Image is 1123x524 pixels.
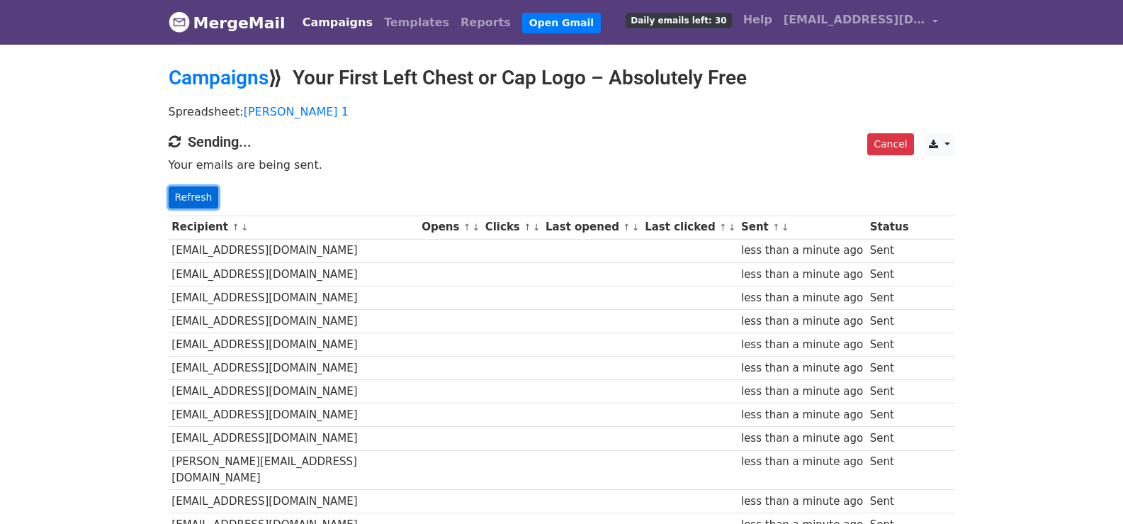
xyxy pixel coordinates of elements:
td: Sent [867,490,912,513]
a: ↑ [463,222,471,233]
img: MergeMail logo [169,11,190,33]
td: [EMAIL_ADDRESS][DOMAIN_NAME] [169,427,419,450]
td: [EMAIL_ADDRESS][DOMAIN_NAME] [169,309,419,333]
td: Sent [867,427,912,450]
td: Sent [867,380,912,403]
a: Cancel [867,133,913,155]
div: less than a minute ago [741,337,863,353]
div: less than a minute ago [741,384,863,400]
td: [EMAIL_ADDRESS][DOMAIN_NAME] [169,490,419,513]
a: Campaigns [169,66,269,89]
td: [EMAIL_ADDRESS][DOMAIN_NAME] [169,262,419,286]
a: ↓ [241,222,249,233]
th: Last opened [542,216,641,239]
div: less than a minute ago [741,407,863,423]
h4: Sending... [169,133,955,150]
td: [EMAIL_ADDRESS][DOMAIN_NAME] [169,357,419,380]
div: less than a minute ago [741,430,863,447]
a: Templates [378,9,455,37]
td: Sent [867,403,912,427]
a: [EMAIL_ADDRESS][DOMAIN_NAME] [778,6,944,39]
a: ↑ [719,222,727,233]
div: less than a minute ago [741,313,863,330]
a: ↓ [533,222,541,233]
iframe: Chat Widget [1052,456,1123,524]
h2: ⟫ Your First Left Chest or Cap Logo – Absolutely Free [169,66,955,90]
td: Sent [867,286,912,309]
a: Reports [455,9,517,37]
th: Clicks [482,216,542,239]
a: ↑ [524,222,531,233]
a: Daily emails left: 30 [620,6,737,34]
td: Sent [867,239,912,262]
a: MergeMail [169,8,286,38]
th: Last clicked [641,216,738,239]
div: less than a minute ago [741,243,863,259]
td: [EMAIL_ADDRESS][DOMAIN_NAME] [169,286,419,309]
a: [PERSON_NAME] 1 [244,105,349,118]
td: Sent [867,357,912,380]
a: Campaigns [297,9,378,37]
a: ↓ [472,222,480,233]
a: ↑ [772,222,780,233]
div: less than a minute ago [741,267,863,283]
a: Refresh [169,186,219,208]
span: Daily emails left: 30 [626,13,731,28]
td: Sent [867,262,912,286]
td: [PERSON_NAME][EMAIL_ADDRESS][DOMAIN_NAME] [169,450,419,490]
a: ↓ [632,222,640,233]
a: ↑ [232,222,239,233]
td: [EMAIL_ADDRESS][DOMAIN_NAME] [169,239,419,262]
td: [EMAIL_ADDRESS][DOMAIN_NAME] [169,403,419,427]
div: less than a minute ago [741,454,863,470]
span: [EMAIL_ADDRESS][DOMAIN_NAME] [784,11,925,28]
td: [EMAIL_ADDRESS][DOMAIN_NAME] [169,380,419,403]
div: less than a minute ago [741,494,863,510]
p: Your emails are being sent. [169,157,955,172]
div: less than a minute ago [741,360,863,377]
td: Sent [867,333,912,357]
td: [EMAIL_ADDRESS][DOMAIN_NAME] [169,333,419,357]
a: Open Gmail [522,13,601,33]
a: Help [738,6,778,34]
th: Status [867,216,912,239]
a: ↑ [623,222,631,233]
div: less than a minute ago [741,290,863,306]
td: Sent [867,309,912,333]
th: Opens [418,216,482,239]
th: Recipient [169,216,419,239]
td: Sent [867,450,912,490]
th: Sent [738,216,867,239]
p: Spreadsheet: [169,104,955,119]
a: ↓ [781,222,789,233]
a: ↓ [728,222,736,233]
